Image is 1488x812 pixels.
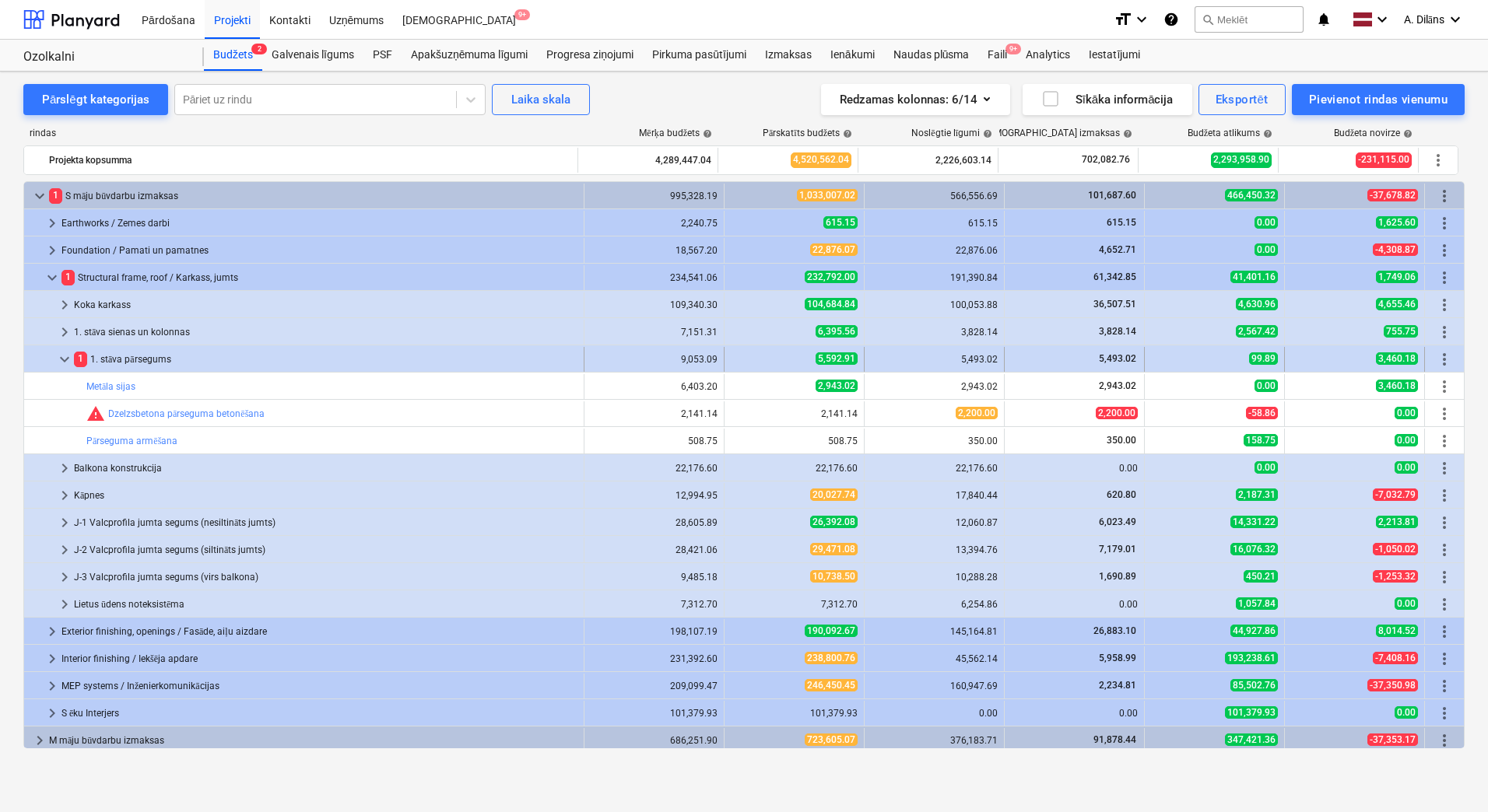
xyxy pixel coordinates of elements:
[591,245,718,256] div: 18,567.20
[591,463,718,474] div: 22,176.60
[810,543,858,555] span: 29,471.08
[1244,570,1278,583] span: 450.21
[591,381,718,392] div: 6,403.20
[1198,84,1286,115] button: Eksportēt
[1404,13,1444,26] span: A. Dilāns
[584,148,711,173] div: 4,289,447.04
[871,245,998,256] div: 22,876.06
[1097,244,1138,255] span: 4,652.71
[1395,407,1418,419] span: 0.00
[1236,488,1278,501] span: 2,187.31
[1373,570,1418,583] span: -1,253.32
[591,272,718,283] div: 234,541.06
[1230,679,1278,691] span: 85,502.76
[1023,84,1192,115] button: Sīkāka informācija
[871,681,998,691] div: 160,947.69
[23,128,579,139] div: rindas
[30,731,49,750] span: keyboard_arrow_right
[43,622,61,641] span: keyboard_arrow_right
[1244,434,1278,446] span: 158.75
[23,84,168,115] button: Pārslēgt kategorijas
[1356,152,1412,167] span: -231,115.00
[204,40,262,71] div: Budžets
[492,84,590,115] button: Laika skala
[871,327,998,338] div: 3,828.14
[61,646,577,671] div: Interior finishing / Iekšēja apdare
[61,674,577,698] div: MEP systems / Inženierkomunikācijas
[74,565,577,590] div: J-3 Valcprofila jumta segums (virs balkona)
[1097,653,1138,663] span: 5,958.99
[1132,10,1151,29] i: keyboard_arrow_down
[591,653,718,664] div: 231,392.60
[1011,708,1138,719] div: 0.00
[978,40,1016,71] div: Faili
[731,708,858,719] div: 101,379.93
[1114,10,1132,29] i: format_size
[1097,544,1138,555] span: 7,179.01
[1092,625,1138,636] span: 26,883.10
[1246,407,1278,419] span: -58.86
[1120,129,1132,138] span: help
[262,40,363,71] a: Galvenais līgums
[643,40,756,71] a: Pirkuma pasūtījumi
[1435,268,1454,287] span: Vairāk darbību
[1435,241,1454,260] span: Vairāk darbību
[86,381,135,392] a: Metāla sijas
[1435,568,1454,586] span: Vairāk darbību
[1225,189,1278,201] span: 466,450.32
[511,89,570,110] div: Laika skala
[1230,543,1278,555] span: 16,076.32
[1410,737,1488,812] iframe: Chat Widget
[700,129,712,138] span: help
[55,595,74,614] span: keyboard_arrow_right
[74,352,87,366] span: 1
[1334,128,1413,139] div: Budžeta novirze
[1435,541,1454,559] span: Vairāk darbību
[1005,44,1021,54] span: 9+
[1446,10,1465,29] i: keyboard_arrow_down
[108,408,265,419] a: Dzelzsbetona pārseguma betonēšana
[1255,461,1278,474] span: 0.00
[1376,271,1418,283] span: 1,749.06
[1086,190,1138,201] span: 101,687.60
[731,436,858,446] div: 508.75
[55,459,74,478] span: keyboard_arrow_right
[86,436,177,446] a: Pārseguma armēšana
[49,728,577,753] div: M māju būvdarbu izmaksas
[956,407,998,419] span: 2,200.00
[805,733,858,746] span: 723,605.07
[1435,649,1454,668] span: Vairāk darbību
[1435,513,1454,532] span: Vairāk darbību
[1292,84,1465,115] button: Pievienot rindas vienumu
[871,272,998,283] div: 191,390.84
[810,488,858,501] span: 20,027.74
[1373,543,1418,555] span: -1,050.02
[1092,734,1138,745] span: 91,878.44
[30,187,49,205] span: keyboard_arrow_down
[1202,13,1214,26] span: search
[74,347,577,372] div: 1. stāva pārsegums
[1435,214,1454,233] span: Vairāk darbību
[74,510,577,535] div: J-1 Valcprofila jumta segums (nesiltināts jumts)
[43,241,61,260] span: keyboard_arrow_right
[871,599,998,610] div: 6,254.86
[821,40,884,71] div: Ienākumi
[805,625,858,637] span: 190,092.67
[871,572,998,583] div: 10,288.28
[1376,380,1418,392] span: 3,460.18
[840,129,852,138] span: help
[871,463,998,474] div: 22,176.60
[871,490,998,501] div: 17,840.44
[911,128,992,139] div: Noslēgtie līgumi
[74,592,577,617] div: Lietus ūdens noteksistēma
[1429,151,1448,170] span: Vairāk darbību
[756,40,821,71] a: Izmaksas
[1079,40,1149,71] a: Iestatījumi
[591,191,718,201] div: 995,328.19
[980,129,992,138] span: help
[61,238,577,263] div: Foundation / Pamati un pamatnes
[55,323,74,341] span: keyboard_arrow_right
[871,191,998,201] div: 566,556.69
[871,544,998,555] div: 13,394.76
